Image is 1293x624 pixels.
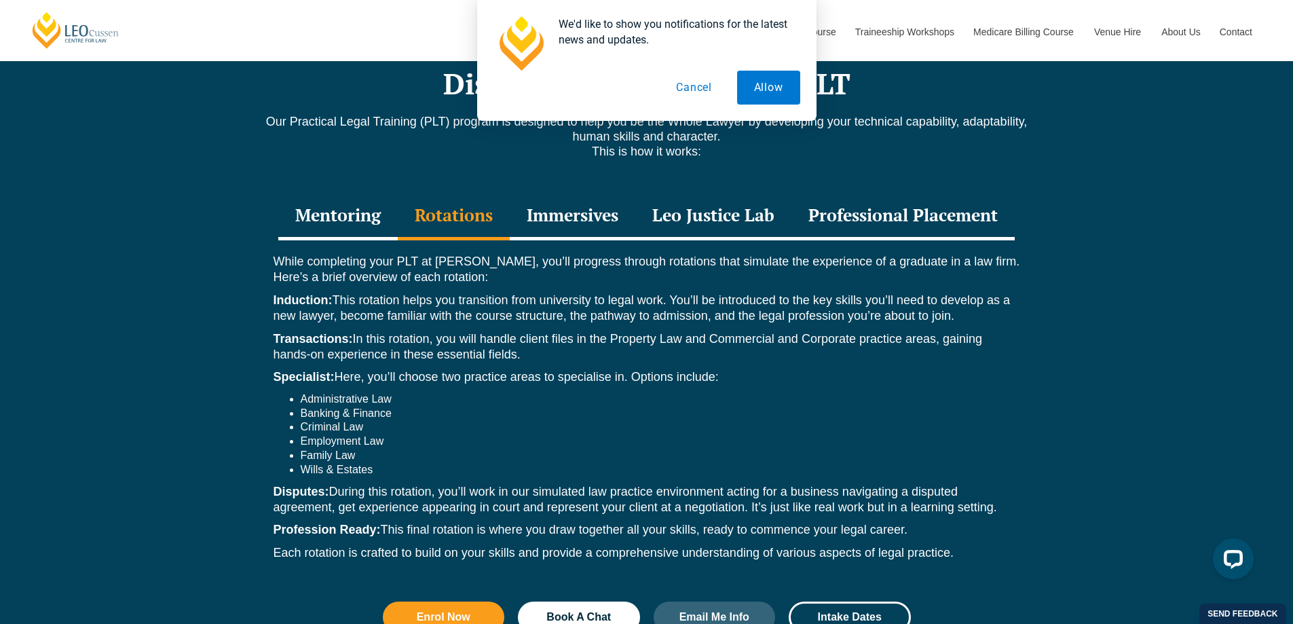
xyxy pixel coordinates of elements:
[818,612,882,623] span: Intake Dates
[493,16,548,71] img: notification icon
[548,16,800,48] div: We'd like to show you notifications for the latest news and updates.
[274,484,1020,516] p: During this rotation, you’ll work in our simulated law practice environment acting for a business...
[274,331,1020,363] p: In this rotation, you will handle client files in the Property Law and Commercial and Corporate p...
[301,435,1020,449] li: Employment Law
[274,254,1020,286] p: While completing your PLT at [PERSON_NAME], you’ll progress through rotations that simulate the e...
[274,523,381,536] strong: Profession Ready:
[417,612,470,623] span: Enrol Now
[301,420,1020,435] li: Criminal Law
[301,407,1020,421] li: Banking & Finance
[274,293,333,307] strong: Induction:
[260,114,1034,159] p: Our Practical Legal Training (PLT) program is designed to help you be the Whole Lawyer by develop...
[1202,533,1259,590] iframe: LiveChat chat widget
[274,522,1020,538] p: This final rotation is where you draw together all your skills, ready to commence your legal career.
[274,545,1020,561] p: Each rotation is crafted to build on your skills and provide a comprehensive understanding of var...
[274,485,329,498] strong: Disputes:
[301,449,1020,463] li: Family Law
[274,370,335,384] strong: Specialist:
[659,71,729,105] button: Cancel
[635,193,791,240] div: Leo Justice Lab
[278,193,398,240] div: Mentoring
[737,71,800,105] button: Allow
[274,332,353,346] strong: Transactions:
[546,612,611,623] span: Book A Chat
[398,193,510,240] div: Rotations
[510,193,635,240] div: Immersives
[301,463,1020,477] li: Wills & Estates
[274,369,1020,385] p: Here, you’ll choose two practice areas to specialise in. Options include:
[301,392,1020,407] li: Administrative Law
[274,293,1020,325] p: This rotation helps you transition from university to legal work. You’ll be introduced to the key...
[791,193,1015,240] div: Professional Placement
[679,612,749,623] span: Email Me Info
